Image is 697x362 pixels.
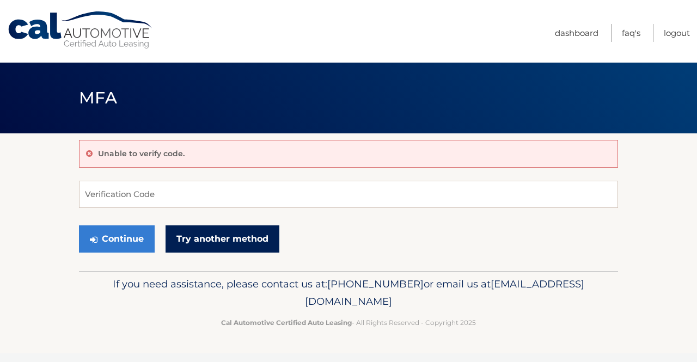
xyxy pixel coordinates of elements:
a: Cal Automotive [7,11,154,50]
a: FAQ's [622,24,640,42]
p: If you need assistance, please contact us at: or email us at [86,275,611,310]
span: [EMAIL_ADDRESS][DOMAIN_NAME] [305,278,584,308]
input: Verification Code [79,181,618,208]
p: Unable to verify code. [98,149,185,158]
button: Continue [79,225,155,253]
span: [PHONE_NUMBER] [327,278,424,290]
span: MFA [79,88,117,108]
a: Logout [664,24,690,42]
a: Dashboard [555,24,598,42]
p: - All Rights Reserved - Copyright 2025 [86,317,611,328]
strong: Cal Automotive Certified Auto Leasing [221,318,352,327]
a: Try another method [166,225,279,253]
